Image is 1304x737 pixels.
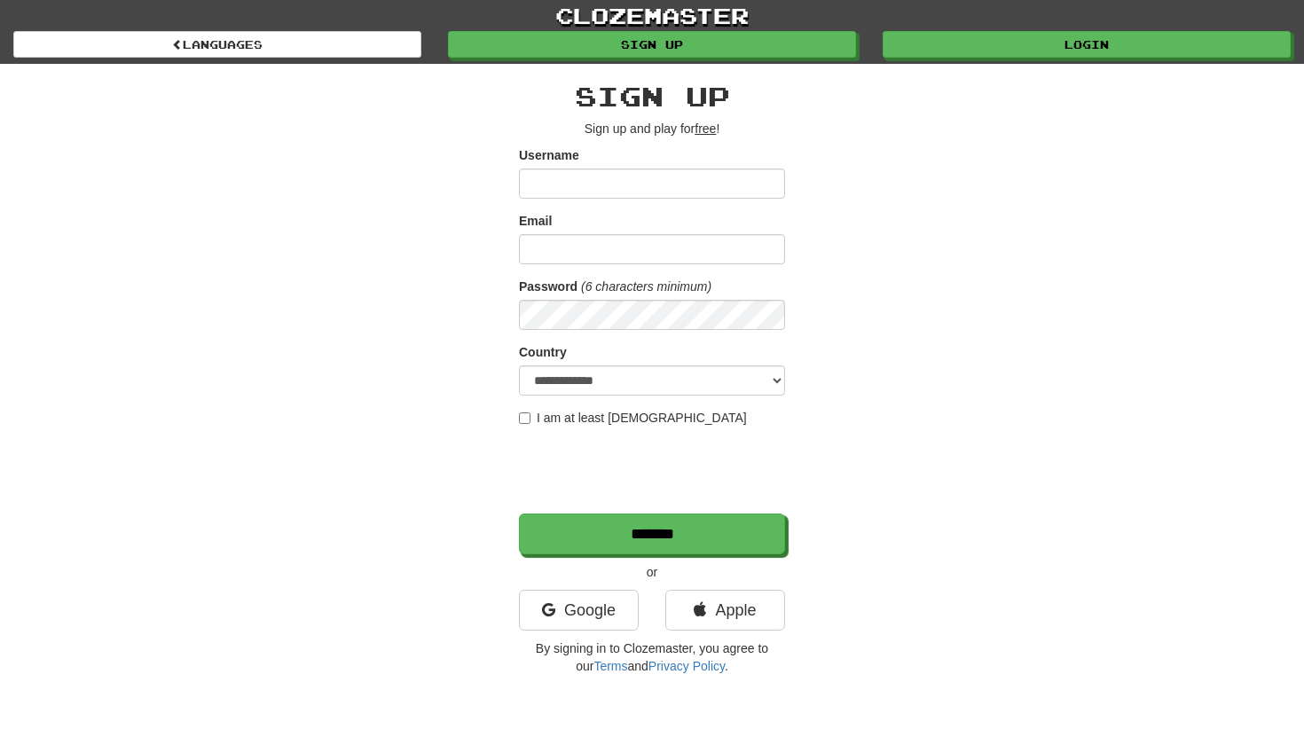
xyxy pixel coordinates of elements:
input: I am at least [DEMOGRAPHIC_DATA] [519,412,530,424]
a: Google [519,590,639,631]
a: Login [883,31,1291,58]
a: Privacy Policy [648,659,725,673]
a: Languages [13,31,421,58]
iframe: reCAPTCHA [519,435,789,505]
label: I am at least [DEMOGRAPHIC_DATA] [519,409,747,427]
em: (6 characters minimum) [581,279,711,294]
p: By signing in to Clozemaster, you agree to our and . [519,639,785,675]
h2: Sign up [519,82,785,111]
p: Sign up and play for ! [519,120,785,137]
u: free [695,122,716,136]
a: Terms [593,659,627,673]
a: Apple [665,590,785,631]
label: Email [519,212,552,230]
label: Country [519,343,567,361]
label: Username [519,146,579,164]
label: Password [519,278,577,295]
a: Sign up [448,31,856,58]
p: or [519,563,785,581]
